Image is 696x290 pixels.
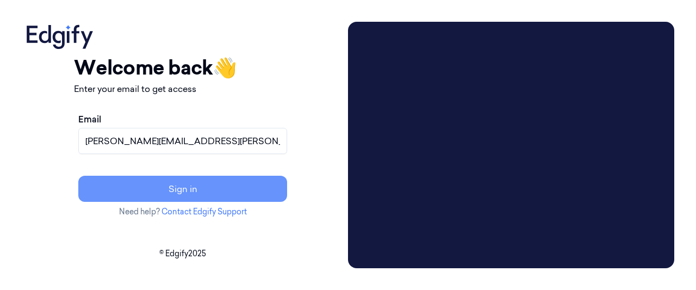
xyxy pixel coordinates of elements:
[74,82,291,95] p: Enter your email to get access
[78,176,287,202] button: Sign in
[74,53,291,82] h1: Welcome back 👋
[78,128,287,154] input: name@example.com
[74,206,291,218] p: Need help?
[22,248,344,260] p: © Edgify 2025
[161,207,247,217] a: Contact Edgify Support
[78,113,101,126] label: Email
